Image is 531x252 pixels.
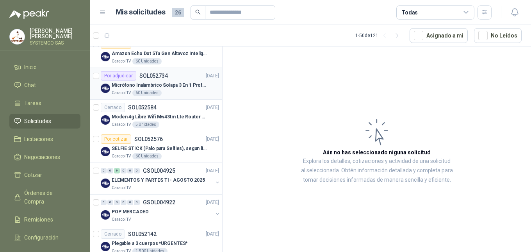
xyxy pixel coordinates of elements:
a: Configuración [9,230,80,245]
div: 0 [107,168,113,173]
div: 1 - 50 de 121 [355,29,403,42]
div: 0 [121,168,127,173]
p: ELEMENTOS Y PARTES TI - AGOSTO 2025 [112,177,205,184]
span: Licitaciones [24,135,53,143]
a: Tareas [9,96,80,111]
a: 0 0 0 0 0 0 GSOL004922[DATE] Company LogoPOP MERCADEOCaracol TV [101,198,221,223]
a: Por cotizarSOL052735[DATE] Company LogoAmazon Echo Dot 5Ta Gen Altavoz Inteligente Alexa AzulCara... [90,36,222,68]
p: Caracol TV [112,58,131,64]
div: 0 [127,200,133,205]
a: Solicitudes [9,114,80,129]
img: Company Logo [101,179,110,188]
span: 26 [172,8,184,17]
div: 0 [114,200,120,205]
h3: Aún no has seleccionado niguna solicitud [323,148,431,157]
a: Inicio [9,60,80,75]
span: Negociaciones [24,153,60,161]
button: Asignado a mi [410,28,468,43]
p: Micrófono Inalámbrico Solapa 3 En 1 Profesional F11-2 X2 [112,82,209,89]
div: 60 Unidades [132,58,162,64]
div: 60 Unidades [132,153,162,159]
img: Company Logo [101,147,110,156]
a: 0 0 9 0 0 0 GSOL004925[DATE] Company LogoELEMENTOS Y PARTES TI - AGOSTO 2025Caracol TV [101,166,221,191]
a: Negociaciones [9,150,80,164]
p: [DATE] [206,231,219,238]
p: SOL052576 [134,136,163,142]
div: 0 [134,200,140,205]
div: 0 [127,168,133,173]
p: [DATE] [206,136,219,143]
span: Solicitudes [24,117,51,125]
p: [DATE] [206,72,219,80]
div: Por cotizar [101,134,131,144]
button: No Leídos [474,28,522,43]
span: Remisiones [24,215,53,224]
p: SOL052142 [128,231,157,237]
a: Órdenes de Compra [9,186,80,209]
div: 9 [114,168,120,173]
a: Licitaciones [9,132,80,147]
span: Órdenes de Compra [24,189,73,206]
p: SOL052584 [128,105,157,110]
p: GSOL004922 [143,200,175,205]
div: Cerrado [101,229,125,239]
p: Caracol TV [112,185,131,191]
img: Company Logo [101,242,110,251]
a: CerradoSOL052584[DATE] Company LogoModen 4g Libre Wifi Mw43tm Lte Router Móvil Internet 5ghzCarac... [90,100,222,131]
div: 0 [134,168,140,173]
div: 0 [101,200,107,205]
p: [DATE] [206,167,219,175]
a: Cotizar [9,168,80,182]
span: Chat [24,81,36,89]
a: Por cotizarSOL052576[DATE] Company LogoSELFIE STICK (Palo para Selfies), segun link adjuntoCaraco... [90,131,222,163]
p: Explora los detalles, cotizaciones y actividad de una solicitud al seleccionarla. Obtén informaci... [301,157,453,185]
div: 60 Unidades [132,90,162,96]
a: Por adjudicarSOL052734[DATE] Company LogoMicrófono Inalámbrico Solapa 3 En 1 Profesional F11-2 X2... [90,68,222,100]
p: SELFIE STICK (Palo para Selfies), segun link adjunto [112,145,209,152]
p: SYSTEMCO SAS [30,41,80,45]
div: 0 [101,168,107,173]
p: POP MERCADEO [112,208,149,216]
p: [DATE] [206,199,219,206]
img: Company Logo [101,115,110,125]
span: Configuración [24,233,59,242]
div: Todas [401,8,418,17]
p: SOL052735 [134,41,163,47]
img: Company Logo [10,29,25,44]
img: Company Logo [101,52,110,61]
p: Amazon Echo Dot 5Ta Gen Altavoz Inteligente Alexa Azul [112,50,209,57]
p: Caracol TV [112,153,131,159]
p: Caracol TV [112,90,131,96]
a: Chat [9,78,80,93]
div: 5 Unidades [132,122,159,128]
div: Por adjudicar [101,71,136,80]
p: Caracol TV [112,122,131,128]
p: Moden 4g Libre Wifi Mw43tm Lte Router Móvil Internet 5ghz [112,113,209,121]
p: GSOL004925 [143,168,175,173]
span: Inicio [24,63,37,71]
p: [PERSON_NAME] [PERSON_NAME] [30,28,80,39]
span: Tareas [24,99,41,107]
p: Caracol TV [112,216,131,223]
h1: Mis solicitudes [116,7,166,18]
img: Company Logo [101,210,110,220]
a: Remisiones [9,212,80,227]
div: 0 [107,200,113,205]
p: SOL052734 [139,73,168,79]
p: [DATE] [206,104,219,111]
p: Plegable a 3 cuerpos *URGENTES* [112,240,187,247]
div: Cerrado [101,103,125,112]
img: Logo peakr [9,9,49,19]
div: 0 [121,200,127,205]
img: Company Logo [101,84,110,93]
span: Cotizar [24,171,42,179]
span: search [195,9,201,15]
